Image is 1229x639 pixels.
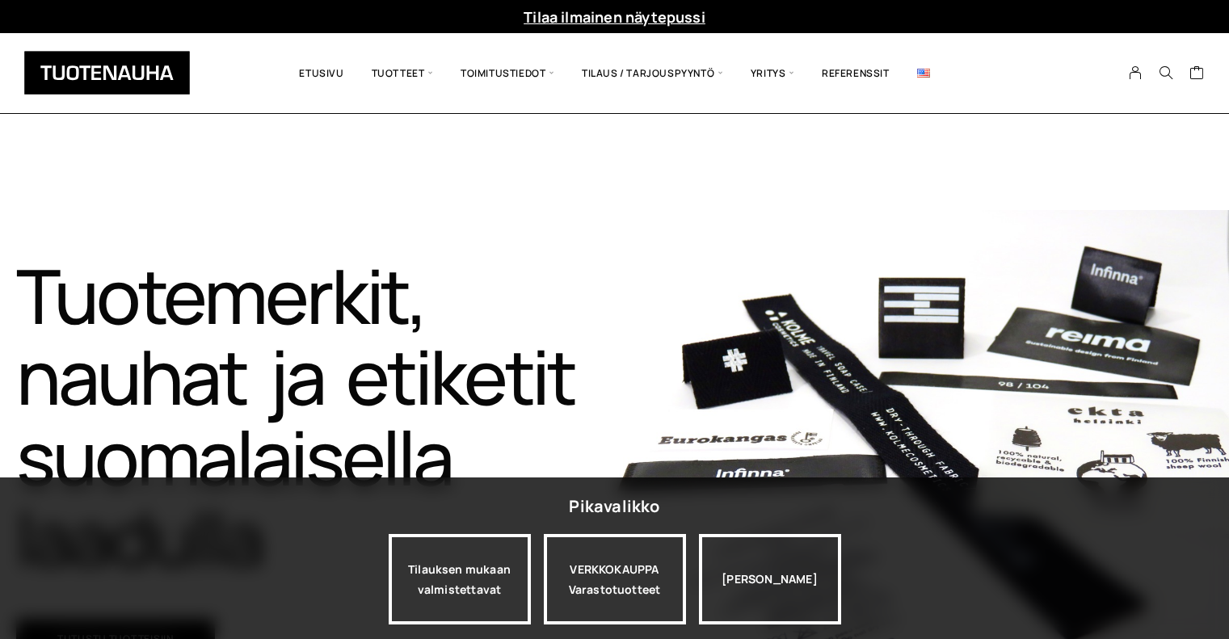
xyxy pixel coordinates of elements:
span: Tilaus / Tarjouspyyntö [568,45,737,101]
img: Tuotenauha Oy [24,51,190,95]
a: Referenssit [808,45,903,101]
span: Tuotteet [358,45,447,101]
a: My Account [1120,65,1151,80]
img: English [917,69,930,78]
a: Tilauksen mukaan valmistettavat [389,534,531,624]
a: Tilaa ilmainen näytepussi [524,7,705,27]
a: VERKKOKAUPPAVarastotuotteet [544,534,686,624]
div: VERKKOKAUPPA Varastotuotteet [544,534,686,624]
h1: Tuotemerkit, nauhat ja etiketit suomalaisella laadulla​ [16,255,615,578]
span: Toimitustiedot [447,45,568,101]
button: Search [1151,65,1181,80]
span: Yritys [737,45,808,101]
a: Etusivu [285,45,357,101]
a: Cart [1189,65,1205,84]
div: [PERSON_NAME] [699,534,841,624]
div: Pikavalikko [569,492,659,521]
